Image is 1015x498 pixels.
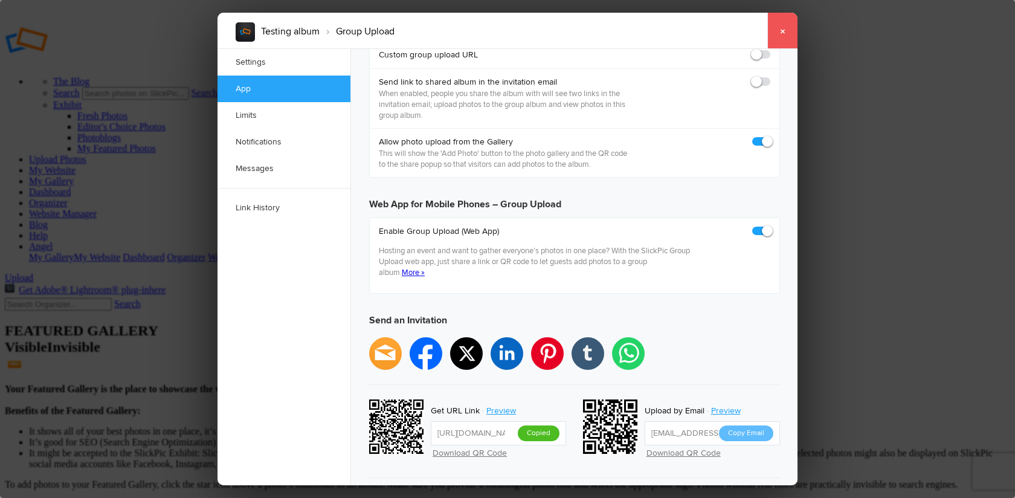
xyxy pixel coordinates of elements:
[379,136,633,148] b: Allow photo upload from the Gallery
[767,13,797,49] a: ×
[369,303,780,337] h3: Send an Invitation
[320,21,395,42] li: Group Upload
[217,76,350,102] a: App
[379,245,692,278] p: Hosting an event and want to gather everyone’s photos in one place? With the SlickPic Group Uploa...
[531,337,564,370] li: pinterest
[217,102,350,129] a: Limits
[379,148,633,170] p: This will show the 'Add Photo' button to the photo gallery and the QR code to the share popup so ...
[217,195,350,221] a: Link History
[450,337,483,370] li: twitter
[217,49,350,76] a: Settings
[431,403,480,419] div: Get URL Link
[433,448,507,458] a: Download QR Code
[719,425,773,441] button: Copy Email
[369,399,427,458] div: https://slickpic.us/18276893myYh
[379,88,633,121] p: When enabled, people you share the album with will see two links in the invitation email; upload ...
[261,21,320,42] li: Testing album
[645,403,704,419] div: Upload by Email
[369,187,780,212] h3: Web App for Mobile Phones – Group Upload
[491,337,523,370] li: linkedin
[217,155,350,182] a: Messages
[704,403,750,419] a: Preview
[379,225,692,238] b: Enable Group Upload (Web App)
[410,337,442,370] li: facebook
[480,403,525,419] a: Preview
[646,448,721,458] a: Download QR Code
[217,129,350,155] a: Notifications
[612,337,645,370] li: whatsapp
[236,22,255,42] img: album_sample.webp
[572,337,604,370] li: tumblr
[583,399,641,458] div: xa3es@slickpic.net
[402,268,425,277] a: More »
[379,49,478,61] b: Custom group upload URL
[379,76,633,88] b: Send link to shared album in the invitation email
